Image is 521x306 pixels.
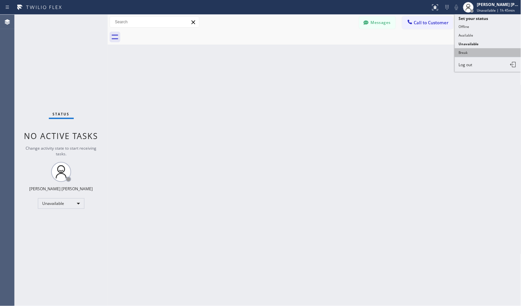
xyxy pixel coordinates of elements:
span: Change activity state to start receiving tasks. [26,145,97,157]
div: Unavailable [38,198,84,209]
button: Mute [452,3,461,12]
button: Messages [359,16,396,29]
span: Call to Customer [414,20,449,26]
span: Status [53,112,70,116]
span: Unavailable | 1h 45min [477,8,515,13]
button: Call to Customer [402,16,453,29]
div: [PERSON_NAME] [PERSON_NAME] [30,186,93,192]
span: No active tasks [24,130,98,141]
div: [PERSON_NAME] [PERSON_NAME] [477,2,519,7]
input: Search [110,17,199,27]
